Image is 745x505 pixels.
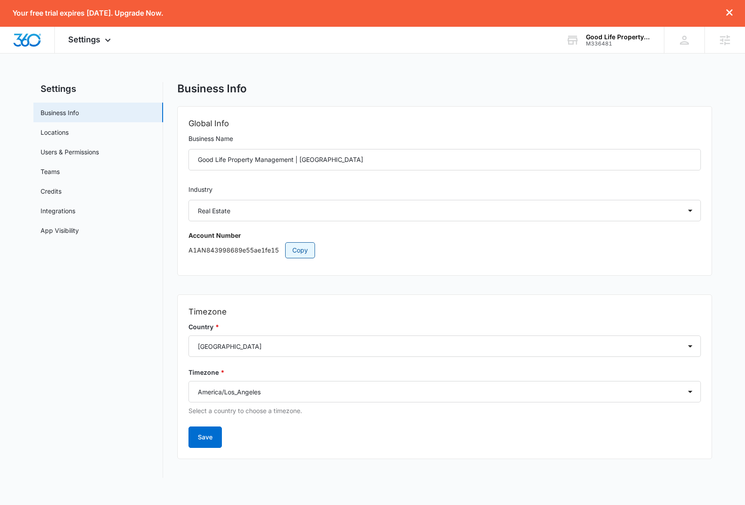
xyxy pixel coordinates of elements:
[33,82,163,95] h2: Settings
[188,242,701,258] p: A1AN843998689e55ae1fe15
[41,186,61,196] a: Credits
[55,27,127,53] div: Settings
[188,406,701,416] p: Select a country to choose a timezone.
[188,134,701,144] label: Business Name
[68,35,100,44] span: Settings
[188,185,701,195] label: Industry
[41,167,60,176] a: Teams
[41,206,75,215] a: Integrations
[12,9,163,17] p: Your free trial expires [DATE]. Upgrade Now.
[586,41,651,47] div: account id
[188,306,701,318] h2: Timezone
[188,232,241,239] strong: Account Number
[41,226,79,235] a: App Visibility
[726,9,733,17] button: dismiss this dialog
[41,128,69,137] a: Locations
[292,245,308,255] span: Copy
[188,426,222,448] button: Save
[188,322,701,332] label: Country
[41,147,99,157] a: Users & Permissions
[41,108,79,117] a: Business Info
[586,33,651,41] div: account name
[188,117,701,130] h2: Global Info
[177,82,247,95] h1: Business Info
[188,368,701,377] label: Timezone
[285,242,315,258] button: Copy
